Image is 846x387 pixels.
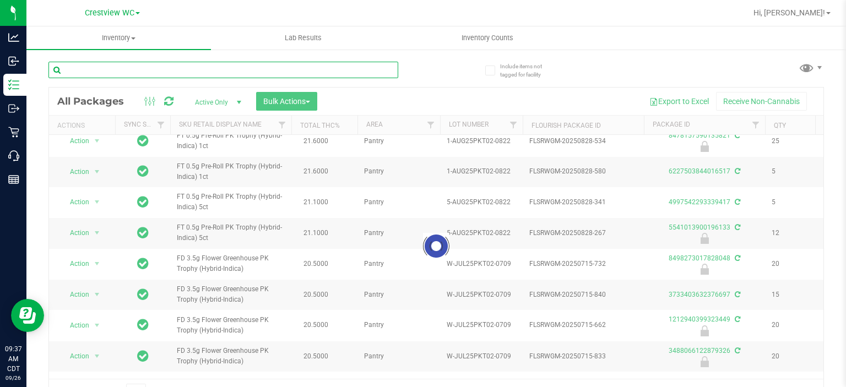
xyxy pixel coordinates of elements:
inline-svg: Analytics [8,32,19,43]
p: 09/26 [5,374,21,382]
span: Crestview WC [85,8,134,18]
inline-svg: Inbound [8,56,19,67]
span: Inventory Counts [447,33,528,43]
inline-svg: Retail [8,127,19,138]
iframe: Resource center [11,299,44,332]
inline-svg: Outbound [8,103,19,114]
a: Inventory Counts [395,26,580,50]
span: Include items not tagged for facility [500,62,555,79]
span: Inventory [26,33,211,43]
a: Inventory [26,26,211,50]
a: Lab Results [211,26,395,50]
inline-svg: Reports [8,174,19,185]
inline-svg: Call Center [8,150,19,161]
input: Search Package ID, Item Name, SKU, Lot or Part Number... [48,62,398,78]
span: Hi, [PERSON_NAME]! [753,8,825,17]
p: 09:37 AM CDT [5,344,21,374]
inline-svg: Inventory [8,79,19,90]
span: Lab Results [270,33,337,43]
